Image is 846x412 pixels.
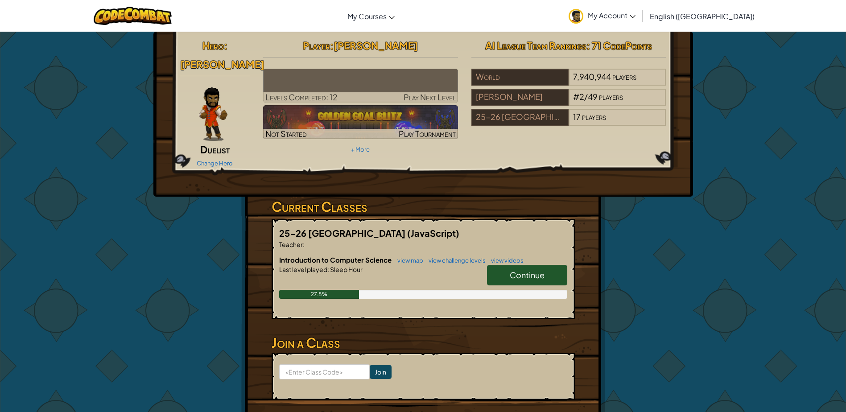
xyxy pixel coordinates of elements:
[272,197,575,217] h3: Current Classes
[343,4,399,28] a: My Courses
[471,109,569,126] div: 25-26 [GEOGRAPHIC_DATA]
[564,2,640,30] a: My Account
[279,227,407,239] span: 25-26 [GEOGRAPHIC_DATA]
[347,12,387,21] span: My Courses
[650,12,755,21] span: English ([GEOGRAPHIC_DATA])
[202,39,224,52] span: Hero
[263,69,458,103] a: Play Next Level
[485,39,586,52] span: AI League Team Rankings
[471,117,666,128] a: 25-26 [GEOGRAPHIC_DATA]17players
[424,257,486,264] a: view challenge levels
[279,265,327,273] span: Last level played
[399,128,456,139] span: Play Tournament
[569,9,583,24] img: avatar
[199,87,227,141] img: duelist-pose.png
[573,91,579,102] span: #
[180,58,264,70] span: [PERSON_NAME]
[303,39,330,52] span: Player
[197,160,233,167] a: Change Hero
[588,91,598,102] span: 49
[303,240,305,248] span: :
[279,364,370,379] input: <Enter Class Code>
[599,91,623,102] span: players
[471,97,666,107] a: [PERSON_NAME]#2/49players
[573,71,611,82] span: 7,940,944
[645,4,759,28] a: English ([GEOGRAPHIC_DATA])
[612,71,636,82] span: players
[334,39,418,52] span: [PERSON_NAME]
[510,270,545,280] span: Continue
[263,105,458,139] a: Not StartedPlay Tournament
[588,11,636,20] span: My Account
[471,69,569,86] div: World
[471,89,569,106] div: [PERSON_NAME]
[579,91,584,102] span: 2
[582,111,606,122] span: players
[265,128,307,139] span: Not Started
[94,7,172,25] img: CodeCombat logo
[351,146,370,153] a: + More
[200,143,230,156] span: Duelist
[370,365,392,379] input: Join
[393,257,423,264] a: view map
[407,227,459,239] span: (JavaScript)
[279,240,303,248] span: Teacher
[584,91,588,102] span: /
[471,77,666,87] a: World7,940,944players
[272,333,575,353] h3: Join a Class
[573,111,581,122] span: 17
[263,105,458,139] img: Golden Goal
[279,290,359,299] div: 27.8%
[330,39,334,52] span: :
[224,39,227,52] span: :
[586,39,652,52] span: : 71 CodePoints
[279,255,393,264] span: Introduction to Computer Science
[487,257,524,264] a: view videos
[329,265,363,273] span: Sleep Hour
[327,265,329,273] span: :
[265,92,338,102] span: Levels Completed: 12
[404,92,456,102] span: Play Next Level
